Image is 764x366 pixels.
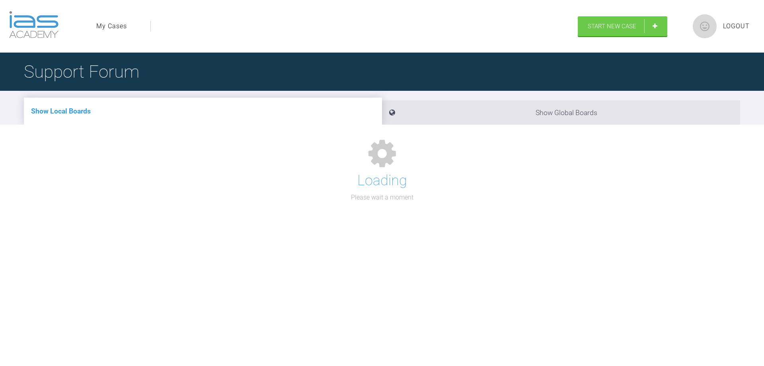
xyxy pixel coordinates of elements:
a: Start New Case [578,16,667,36]
img: logo-light.3e3ef733.png [9,11,58,38]
li: Show Local Boards [24,98,382,125]
span: Start New Case [588,23,636,30]
p: Please wait a moment [351,192,413,203]
img: profile.png [693,14,717,38]
li: Show Global Boards [382,100,740,125]
a: My Cases [96,21,127,31]
a: Logout [723,21,750,31]
h1: Support Forum [24,58,139,86]
h1: Loading [357,169,407,192]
